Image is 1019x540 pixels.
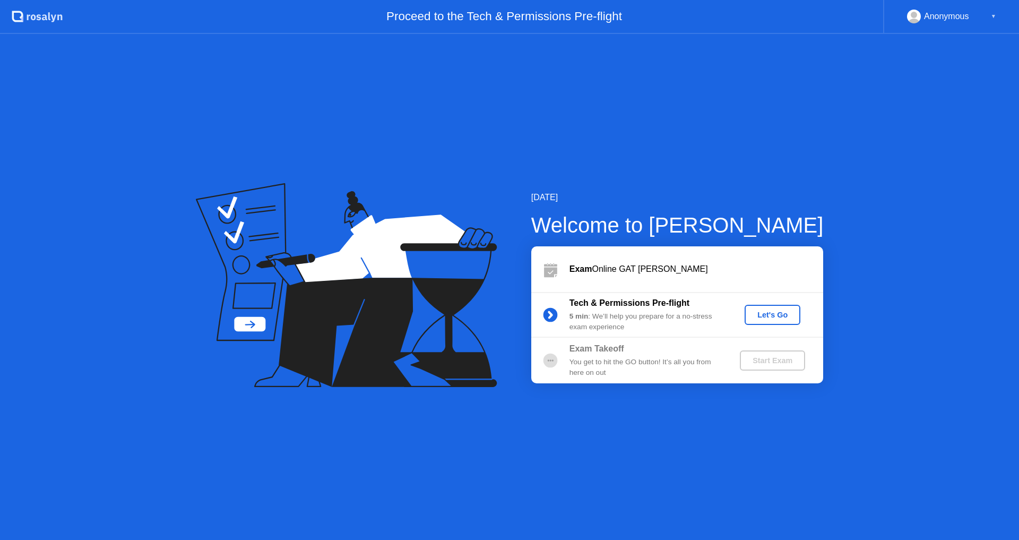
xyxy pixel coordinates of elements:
div: Online GAT [PERSON_NAME] [569,263,823,276]
b: Tech & Permissions Pre-flight [569,298,689,307]
div: Let's Go [749,311,796,319]
b: Exam [569,264,592,273]
div: : We’ll help you prepare for a no-stress exam experience [569,311,722,333]
div: [DATE] [531,191,824,204]
b: Exam Takeoff [569,344,624,353]
div: Start Exam [744,356,801,365]
div: ▼ [991,10,996,23]
button: Start Exam [740,350,805,371]
div: Welcome to [PERSON_NAME] [531,209,824,241]
div: Anonymous [924,10,969,23]
button: Let's Go [745,305,800,325]
div: You get to hit the GO button! It’s all you from here on out [569,357,722,379]
b: 5 min [569,312,589,320]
